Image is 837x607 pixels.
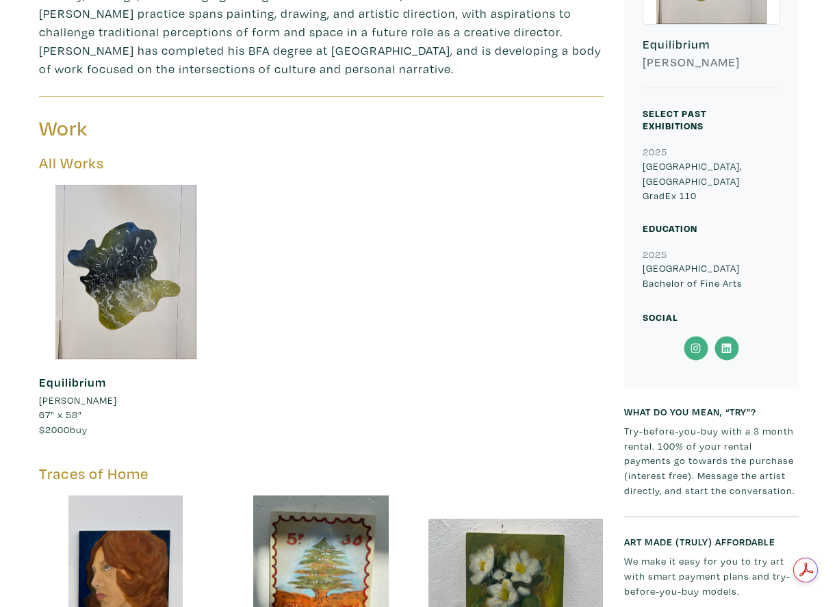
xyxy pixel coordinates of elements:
[643,261,780,290] p: [GEOGRAPHIC_DATA] Bachelor of Fine Arts
[643,37,780,52] h6: Equilibrium
[643,311,678,324] small: Social
[39,154,604,172] h5: All Works
[39,423,70,436] span: $2000
[643,55,780,70] h6: [PERSON_NAME]
[39,465,604,483] h5: Traces of Home
[39,423,88,436] span: buy
[643,248,667,261] small: 2025
[624,554,799,598] p: We make it easy for you to try art with smart payment plans and try-before-you-buy models.
[39,408,82,421] span: 67" x 58"
[643,159,780,203] p: [GEOGRAPHIC_DATA], [GEOGRAPHIC_DATA] GradEx 110
[624,536,799,547] h6: Art made (truly) affordable
[39,374,106,390] a: Equilibrium
[624,424,799,498] p: Try-before-you-buy with a 3 month rental. 100% of your rental payments go towards the purchase (i...
[39,116,311,142] h3: Work
[643,107,706,132] small: Select Past Exhibitions
[643,145,667,158] small: 2025
[624,406,799,417] h6: What do you mean, “try”?
[39,393,117,408] li: [PERSON_NAME]
[643,222,697,235] small: Education
[39,393,214,408] a: [PERSON_NAME]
